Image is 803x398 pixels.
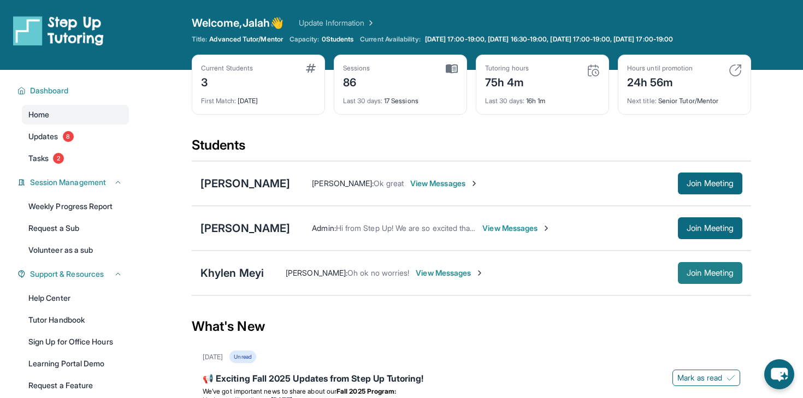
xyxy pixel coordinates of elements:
div: 16h 1m [485,90,600,105]
a: Help Center [22,288,129,308]
span: View Messages [416,268,484,278]
div: Sessions [343,64,370,73]
div: 24h 56m [627,73,693,90]
span: Current Availability: [360,35,420,44]
span: Welcome, Jalah 👋 [192,15,284,31]
img: Chevron-Right [470,179,479,188]
span: Next title : [627,97,657,105]
div: 3 [201,73,253,90]
div: [PERSON_NAME] [200,176,290,191]
div: Current Students [201,64,253,73]
span: Join Meeting [687,225,734,231]
a: Volunteer as a sub [22,240,129,260]
div: [DATE] [203,353,223,361]
span: Tasks [28,153,49,164]
span: Last 30 days : [343,97,382,105]
span: 2 [53,153,64,164]
img: card [729,64,742,77]
span: [PERSON_NAME] : [286,268,347,277]
div: [PERSON_NAME] [200,221,290,236]
span: Updates [28,131,58,142]
button: Session Management [26,177,122,188]
a: Update Information [299,17,375,28]
button: chat-button [764,359,794,389]
div: [DATE] [201,90,316,105]
button: Join Meeting [678,262,742,284]
img: logo [13,15,104,46]
button: Join Meeting [678,173,742,194]
span: Oh ok no worries! [347,268,409,277]
div: Khylen Meyi [200,265,264,281]
button: Support & Resources [26,269,122,280]
a: Request a Sub [22,218,129,238]
span: We’ve got important news to share about our [203,387,336,395]
img: card [306,64,316,73]
button: Dashboard [26,85,122,96]
a: Learning Portal Demo [22,354,129,373]
span: Ok great [374,179,404,188]
div: What's New [192,302,751,351]
span: Home [28,109,49,120]
span: 0 Students [322,35,354,44]
span: Join Meeting [687,180,734,187]
div: Hours until promotion [627,64,693,73]
span: Join Meeting [687,270,734,276]
div: 86 [343,73,370,90]
button: Mark as read [672,370,740,386]
button: Join Meeting [678,217,742,239]
img: Chevron-Right [475,269,484,277]
span: View Messages [482,223,551,234]
a: Tutor Handbook [22,310,129,330]
a: Request a Feature [22,376,129,395]
a: [DATE] 17:00-19:00, [DATE] 16:30-19:00, [DATE] 17:00-19:00, [DATE] 17:00-19:00 [423,35,675,44]
a: Sign Up for Office Hours [22,332,129,352]
span: View Messages [410,178,479,189]
span: Session Management [30,177,106,188]
div: 75h 4m [485,73,529,90]
strong: Fall 2025 Program: [336,387,396,395]
div: 📢 Exciting Fall 2025 Updates from Step Up Tutoring! [203,372,740,387]
div: Senior Tutor/Mentor [627,90,742,105]
img: Chevron Right [364,17,375,28]
span: [DATE] 17:00-19:00, [DATE] 16:30-19:00, [DATE] 17:00-19:00, [DATE] 17:00-19:00 [425,35,673,44]
span: Support & Resources [30,269,104,280]
img: card [446,64,458,74]
span: First Match : [201,97,236,105]
a: Tasks2 [22,148,129,168]
a: Updates8 [22,127,129,146]
div: Tutoring hours [485,64,529,73]
div: 17 Sessions [343,90,458,105]
span: Last 30 days : [485,97,524,105]
span: Capacity: [290,35,320,44]
img: Mark as read [727,373,735,382]
span: Advanced Tutor/Mentor [209,35,282,44]
span: [PERSON_NAME] : [312,179,374,188]
span: Title: [192,35,207,44]
span: Dashboard [30,85,69,96]
div: Students [192,136,751,161]
span: Admin : [312,223,335,233]
img: card [587,64,600,77]
a: Home [22,105,129,124]
img: Chevron-Right [542,224,551,233]
span: 8 [63,131,74,142]
a: Weekly Progress Report [22,197,129,216]
span: Mark as read [677,372,722,383]
div: Unread [229,351,256,363]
